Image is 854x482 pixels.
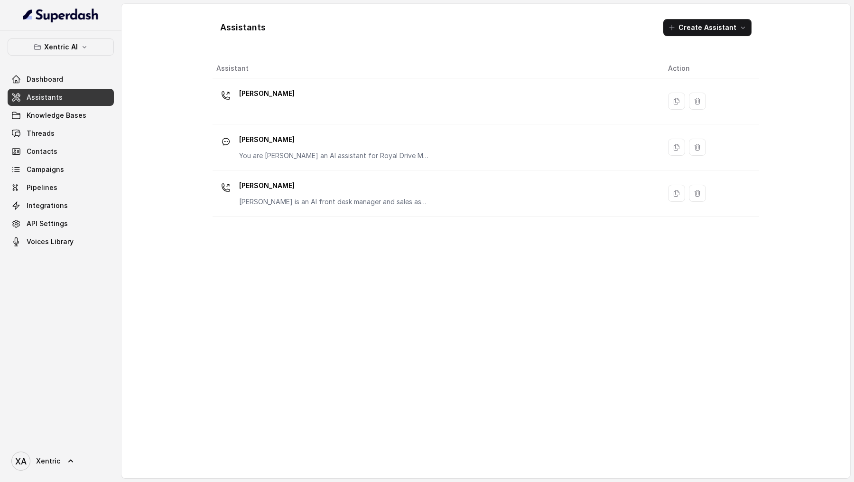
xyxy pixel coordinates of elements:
[660,59,759,78] th: Action
[8,448,114,474] a: Xentric
[239,197,429,207] p: [PERSON_NAME] is an AI front desk manager and sales assistant for a used car dealership, greeting...
[44,41,78,53] p: Xentric AI
[663,19,752,36] button: Create Assistant
[8,38,114,56] button: Xentric AI
[213,59,660,78] th: Assistant
[239,86,295,101] p: [PERSON_NAME]
[239,151,429,161] p: You are [PERSON_NAME] an AI assistant for Royal Drive Motors an used car dealership
[8,215,114,232] a: API Settings
[8,197,114,214] a: Integrations
[23,8,99,23] img: light.svg
[8,125,114,142] a: Threads
[8,143,114,160] a: Contacts
[8,107,114,124] a: Knowledge Bases
[8,71,114,88] a: Dashboard
[8,179,114,196] a: Pipelines
[8,161,114,178] a: Campaigns
[239,132,429,147] p: [PERSON_NAME]
[220,20,266,35] h1: Assistants
[8,89,114,106] a: Assistants
[8,233,114,250] a: Voices Library
[239,178,429,193] p: [PERSON_NAME]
